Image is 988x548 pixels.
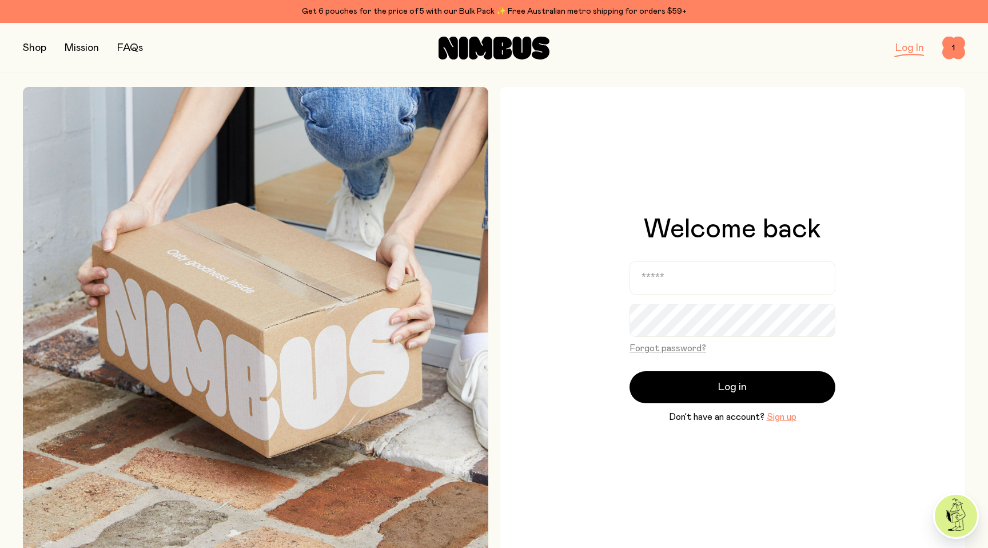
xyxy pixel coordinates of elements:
img: agent [935,495,977,537]
span: Log in [718,379,747,395]
h1: Welcome back [644,216,821,243]
a: Log In [895,43,924,53]
div: Get 6 pouches for the price of 5 with our Bulk Pack ✨ Free Australian metro shipping for orders $59+ [23,5,965,18]
button: 1 [942,37,965,59]
span: Don’t have an account? [669,410,764,424]
button: Sign up [767,410,796,424]
a: Mission [65,43,99,53]
button: Log in [630,371,835,403]
button: Forgot password? [630,341,706,355]
a: FAQs [117,43,143,53]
